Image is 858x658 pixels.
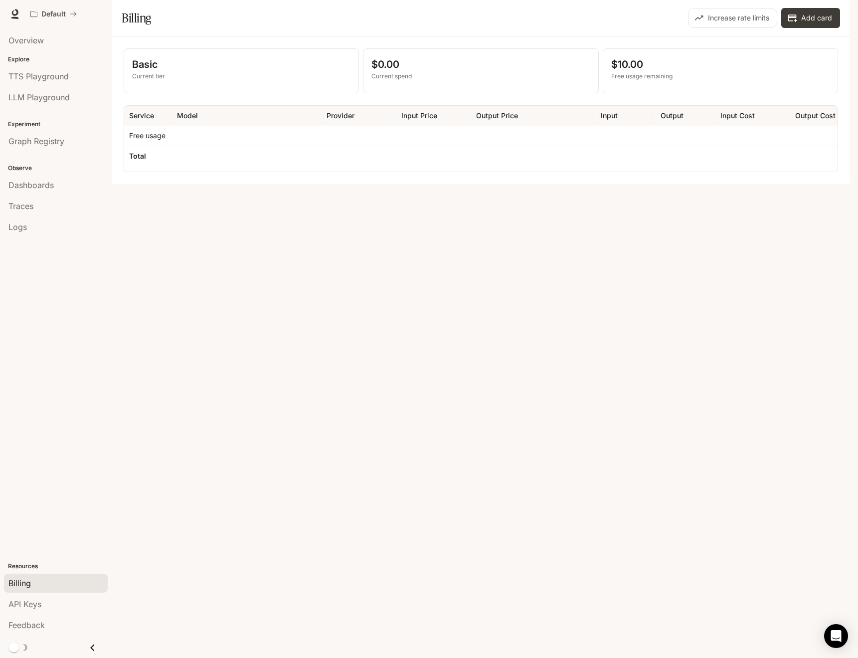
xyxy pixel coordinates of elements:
button: All workspaces [26,4,81,24]
div: Output Price [476,111,518,120]
div: Input [601,111,618,120]
div: Input Price [401,111,437,120]
p: Basic [132,57,350,72]
p: Free usage remaining [611,72,830,81]
h6: Total [129,151,146,161]
p: Free usage [129,131,166,141]
div: Model [177,111,198,120]
div: Open Intercom Messenger [824,624,848,648]
button: Add card [781,8,840,28]
h1: Billing [122,8,151,28]
p: Default [41,10,66,18]
div: Input Cost [720,111,755,120]
button: Increase rate limits [688,8,777,28]
p: $0.00 [371,57,590,72]
div: Service [129,111,154,120]
div: Output Cost [795,111,836,120]
div: Output [661,111,684,120]
p: $10.00 [611,57,830,72]
p: Current spend [371,72,590,81]
p: Current tier [132,72,350,81]
div: Provider [327,111,354,120]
